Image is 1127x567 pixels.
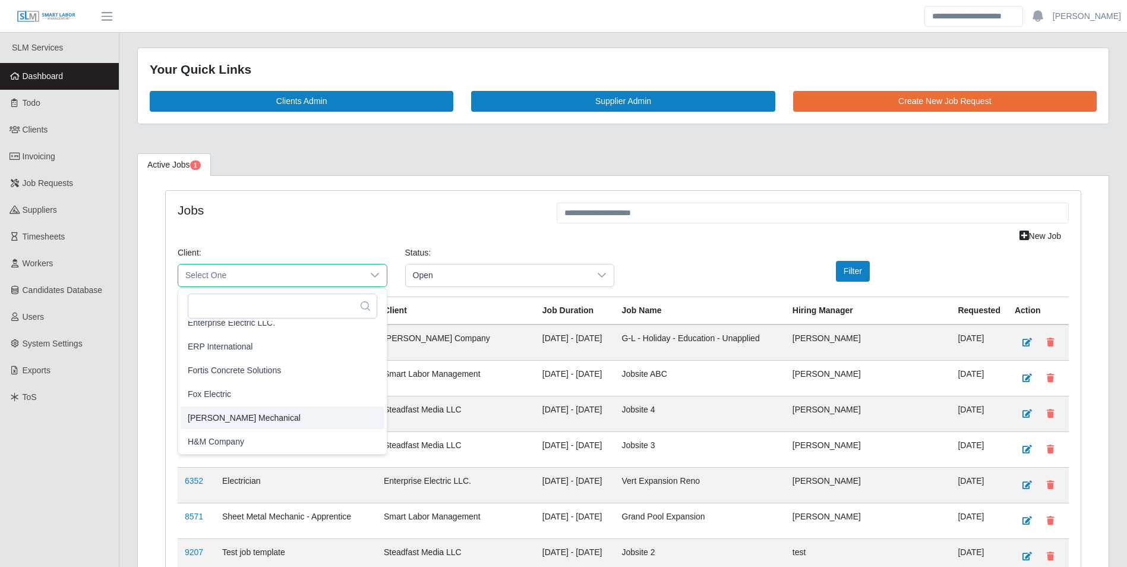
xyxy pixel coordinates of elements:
[178,247,201,259] label: Client:
[615,325,785,361] td: G-L - Holiday - Education - Unapplied
[185,476,203,486] a: 6352
[615,396,785,431] td: Jobsite 4
[178,264,363,286] span: Select One
[836,261,870,282] button: Filter
[185,547,203,557] a: 9207
[377,467,535,503] td: Enterprise Electric LLC.
[535,503,615,538] td: [DATE] - [DATE]
[951,503,1008,538] td: [DATE]
[23,152,55,161] span: Invoicing
[785,503,951,538] td: [PERSON_NAME]
[185,512,203,521] a: 8571
[188,435,244,448] span: H&M Company
[215,503,377,538] td: Sheet Metal Mechanic - Apprentice
[23,392,37,402] span: ToS
[188,316,275,329] span: Enterprise Electric LLC.
[471,91,775,112] a: Supplier Admin
[951,396,1008,431] td: [DATE]
[181,407,384,429] li: George Wayne Mechanical
[535,467,615,503] td: [DATE] - [DATE]
[188,364,281,376] span: Fortis Concrete Solutions
[924,6,1023,27] input: Search
[23,71,64,81] span: Dashboard
[785,297,951,325] th: Hiring Manager
[150,60,1097,79] div: Your Quick Links
[405,247,431,259] label: Status:
[951,431,1008,467] td: [DATE]
[535,431,615,467] td: [DATE] - [DATE]
[1008,297,1069,325] th: Action
[23,285,103,295] span: Candidates Database
[150,91,453,112] a: Clients Admin
[17,10,76,23] img: SLM Logo
[615,467,785,503] td: Vert Expansion Reno
[793,91,1097,112] a: Create New Job Request
[181,359,384,382] li: Fortis Concrete Solutions
[1012,226,1069,247] a: New Job
[951,325,1008,361] td: [DATE]
[535,396,615,431] td: [DATE] - [DATE]
[23,366,50,375] span: Exports
[23,178,74,188] span: Job Requests
[181,383,384,405] li: Fox Electric
[951,360,1008,396] td: [DATE]
[1053,10,1121,23] a: [PERSON_NAME]
[188,388,231,400] span: Fox Electric
[615,297,785,325] th: Job Name
[188,411,301,424] span: [PERSON_NAME] Mechanical
[188,340,252,352] span: ERP International
[785,431,951,467] td: [PERSON_NAME]
[181,311,384,334] li: Enterprise Electric LLC.
[23,339,83,348] span: System Settings
[377,297,535,325] th: Client
[951,297,1008,325] th: Requested
[615,360,785,396] td: Jobsite ABC
[377,360,535,396] td: Smart Labor Management
[190,160,201,170] span: Pending Jobs
[12,43,63,52] span: SLM Services
[178,203,539,218] h4: Jobs
[535,360,615,396] td: [DATE] - [DATE]
[406,264,591,286] span: Open
[23,232,65,241] span: Timesheets
[181,430,384,453] li: H&M Company
[215,467,377,503] td: Electrician
[137,153,211,177] a: Active Jobs
[23,259,53,268] span: Workers
[615,431,785,467] td: Jobsite 3
[785,396,951,431] td: [PERSON_NAME]
[615,503,785,538] td: Grand Pool Expansion
[23,98,40,108] span: Todo
[377,396,535,431] td: Steadfast Media LLC
[377,325,535,361] td: [PERSON_NAME] Company
[951,467,1008,503] td: [DATE]
[377,431,535,467] td: Steadfast Media LLC
[785,325,951,361] td: [PERSON_NAME]
[785,360,951,396] td: [PERSON_NAME]
[535,325,615,361] td: [DATE] - [DATE]
[785,467,951,503] td: [PERSON_NAME]
[23,205,57,215] span: Suppliers
[181,335,384,358] li: ERP International
[377,503,535,538] td: Smart Labor Management
[535,297,615,325] th: Job Duration
[23,125,48,134] span: Clients
[23,312,45,322] span: Users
